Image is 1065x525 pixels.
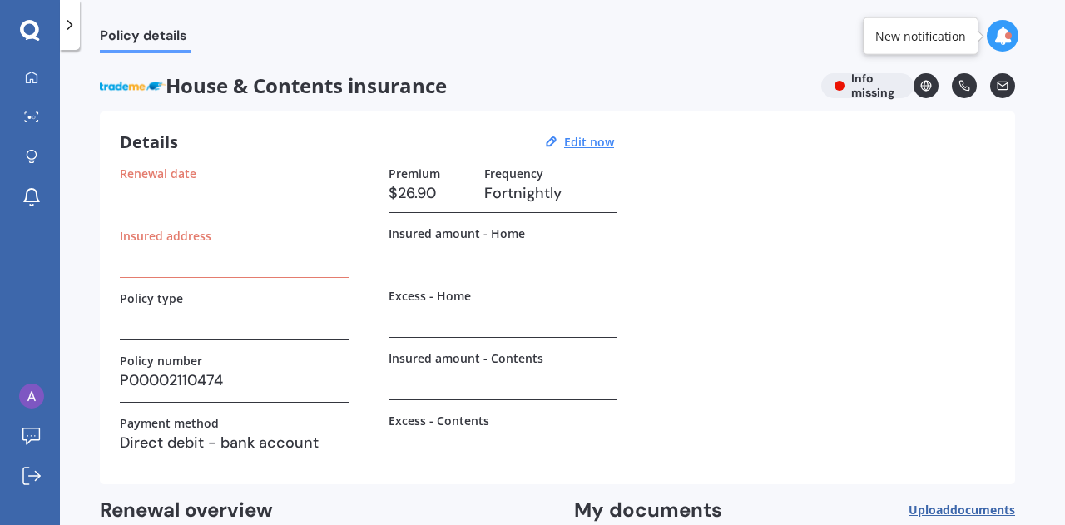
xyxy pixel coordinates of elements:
[875,27,966,44] div: New notification
[100,498,541,523] h2: Renewal overview
[120,166,196,181] label: Renewal date
[389,166,440,181] label: Premium
[100,73,166,98] img: Trademe.webp
[389,414,489,428] label: Excess - Contents
[19,384,44,409] img: ACg8ocJATrMGOrtgQZwXNgf3rwwMTrq2KNdkP3aUa6hcTVYhX6sy1_s=s96-c
[120,368,349,393] h3: P00002110474
[120,430,349,455] h3: Direct debit - bank account
[120,354,202,368] label: Policy number
[909,503,1015,517] span: Upload
[389,289,471,303] label: Excess - Home
[564,134,614,150] u: Edit now
[909,498,1015,523] button: Uploaddocuments
[120,131,178,153] h3: Details
[120,416,219,430] label: Payment method
[389,181,471,206] h3: $26.90
[484,181,617,206] h3: Fortnightly
[100,27,191,50] span: Policy details
[389,226,525,240] label: Insured amount - Home
[120,291,183,305] label: Policy type
[389,351,543,365] label: Insured amount - Contents
[100,73,808,98] span: House & Contents insurance
[484,166,543,181] label: Frequency
[574,498,722,523] h2: My documents
[950,502,1015,518] span: documents
[559,135,619,150] button: Edit now
[120,229,211,243] label: Insured address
